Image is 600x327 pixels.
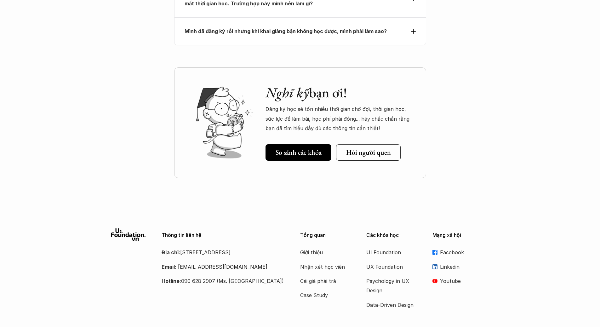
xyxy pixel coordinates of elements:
p: Facebook [440,248,489,257]
a: Linkedin [432,262,489,272]
strong: Địa chỉ: [162,249,180,255]
h2: bạn ơi! [266,84,414,101]
a: [EMAIL_ADDRESS][DOMAIN_NAME] [178,264,267,270]
a: So sánh các khóa [266,144,331,161]
a: Giới thiệu [300,248,351,257]
a: Youtube [432,276,489,286]
a: Cái giá phải trả [300,276,351,286]
p: Thông tin liên hệ [162,232,284,238]
a: Hỏi người quen [336,144,401,161]
p: Mạng xã hội [432,232,489,238]
h5: Hỏi người quen [346,148,391,157]
a: Facebook [432,248,489,257]
a: Nhận xét học viên [300,262,351,272]
a: Case Study [300,290,351,300]
p: Tổng quan [300,232,357,238]
em: Nghĩ kỹ [266,83,309,101]
a: Psychology in UX Design [366,276,417,295]
p: Đăng ký học sẽ tốn nhiều thời gian chờ đợi, thời gian học, sức lực để làm bài, học phí phải đóng.... [266,104,414,133]
strong: Mình đã đăng ký rồi nhưng khi khai giảng bận không học được, mình phải làm sao? [185,28,387,34]
strong: Email: [162,264,176,270]
p: [STREET_ADDRESS] [162,248,284,257]
p: Linkedin [440,262,489,272]
a: UI Foundation [366,248,417,257]
p: Youtube [440,276,489,286]
h5: So sánh các khóa [276,148,322,157]
p: Các khóa học [366,232,423,238]
p: 090 628 2907 (Ms. [GEOGRAPHIC_DATA]) [162,276,284,286]
strong: Hotline: [162,278,181,284]
a: Data-Driven Design [366,300,417,310]
a: UX Foundation [366,262,417,272]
